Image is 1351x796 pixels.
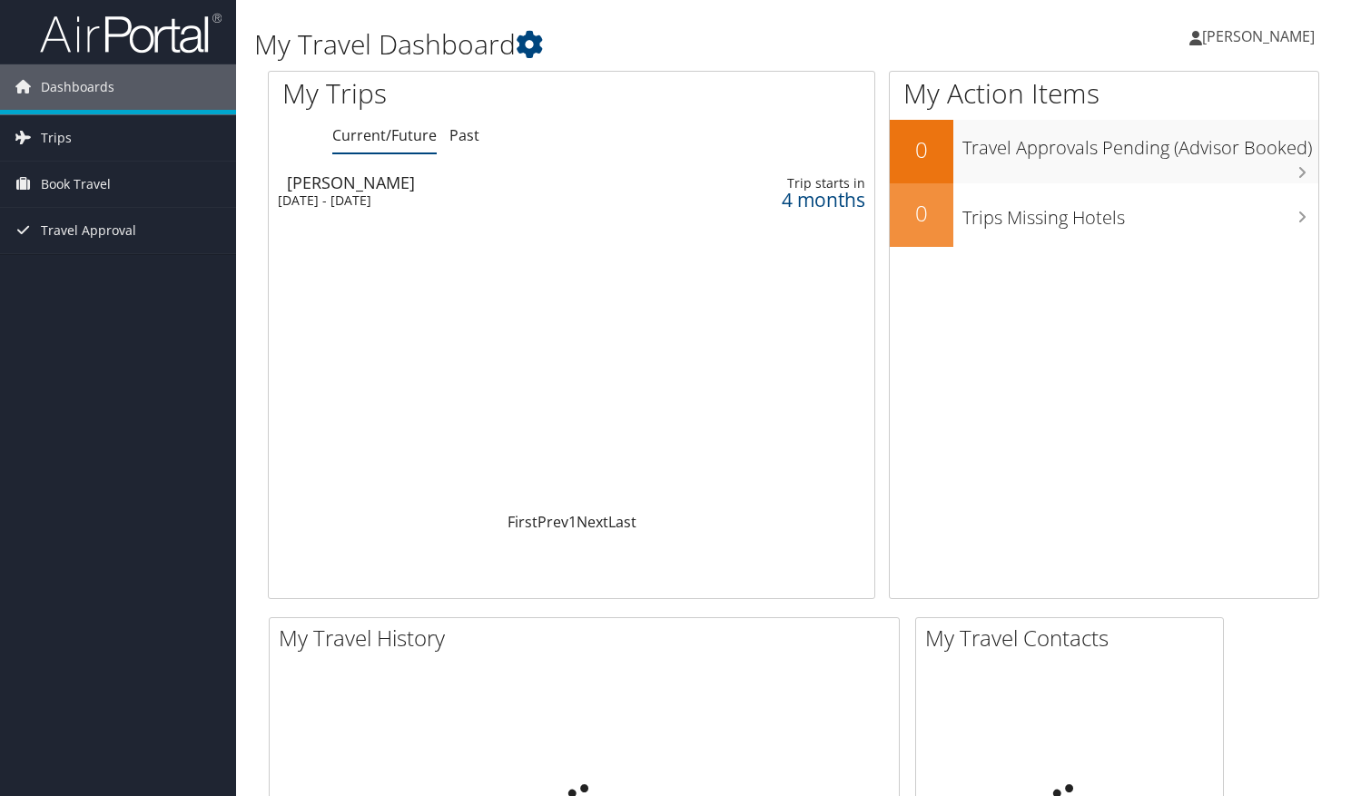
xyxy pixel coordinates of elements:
h2: 0 [890,134,953,165]
img: airportal-logo.png [40,12,222,54]
h3: Trips Missing Hotels [962,196,1318,231]
h2: 0 [890,198,953,229]
div: [DATE] - [DATE] [278,192,649,209]
div: 4 months [718,192,865,208]
span: Travel Approval [41,208,136,253]
h3: Travel Approvals Pending (Advisor Booked) [962,126,1318,161]
a: 1 [568,512,577,532]
a: First [508,512,537,532]
h1: My Trips [282,74,608,113]
h2: My Travel Contacts [925,623,1223,654]
h2: My Travel History [279,623,899,654]
div: [PERSON_NAME] [287,174,658,191]
a: [PERSON_NAME] [1189,9,1333,64]
div: Trip starts in [718,175,865,192]
h1: My Action Items [890,74,1318,113]
a: 0Trips Missing Hotels [890,183,1318,247]
span: Trips [41,115,72,161]
a: Past [449,125,479,145]
a: Last [608,512,636,532]
span: [PERSON_NAME] [1202,26,1315,46]
h1: My Travel Dashboard [254,25,973,64]
a: 0Travel Approvals Pending (Advisor Booked) [890,120,1318,183]
a: Next [577,512,608,532]
a: Prev [537,512,568,532]
a: Current/Future [332,125,437,145]
span: Dashboards [41,64,114,110]
span: Book Travel [41,162,111,207]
